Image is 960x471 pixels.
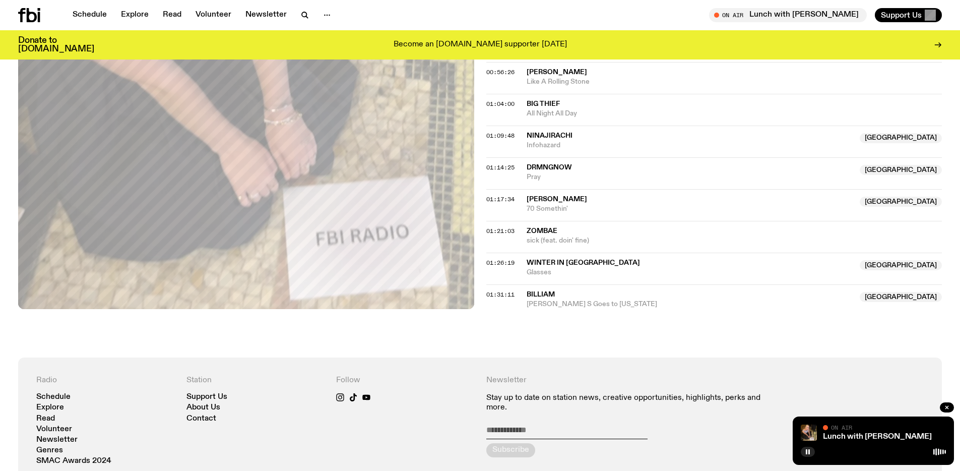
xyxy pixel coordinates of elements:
span: [GEOGRAPHIC_DATA] [860,260,942,270]
a: Genres [36,447,63,454]
span: 01:04:00 [486,100,515,108]
span: Big Thief [527,100,560,107]
a: Contact [186,415,216,423]
a: Schedule [67,8,113,22]
span: 70 Somethin' [527,204,854,214]
span: All Night All Day [527,109,942,119]
span: Infohazard [527,141,854,150]
a: Volunteer [36,426,72,433]
span: Support Us [881,11,922,20]
h4: Radio [36,376,174,385]
a: Explore [36,404,64,411]
h4: Station [186,376,325,385]
span: Winter in [GEOGRAPHIC_DATA] [527,259,640,266]
span: [GEOGRAPHIC_DATA] [860,133,942,143]
span: 01:17:34 [486,195,515,203]
a: Read [157,8,187,22]
a: Support Us [186,393,227,401]
span: sick (feat. doin' fine) [527,236,942,246]
a: Schedule [36,393,71,401]
span: Glasses [527,268,854,277]
a: Newsletter [239,8,293,22]
p: Become an [DOMAIN_NAME] supporter [DATE] [394,40,567,49]
a: Explore [115,8,155,22]
button: On AirLunch with [PERSON_NAME] [709,8,867,22]
h4: Follow [336,376,474,385]
span: 01:31:11 [486,290,515,299]
span: Ninajirachi [527,132,572,139]
h3: Donate to [DOMAIN_NAME] [18,36,94,53]
span: 01:21:03 [486,227,515,235]
a: Volunteer [189,8,237,22]
a: About Us [186,404,220,411]
span: [GEOGRAPHIC_DATA] [860,197,942,207]
span: DRMNGNOW [527,164,572,171]
span: [GEOGRAPHIC_DATA] [860,165,942,175]
button: Support Us [875,8,942,22]
span: Billiam [527,291,555,298]
span: [PERSON_NAME] [527,69,587,76]
a: Lunch with [PERSON_NAME] [823,433,932,441]
a: SMAC Awards 2024 [36,457,111,465]
span: 01:09:48 [486,132,515,140]
img: SLC lunch cover [801,425,817,441]
span: [GEOGRAPHIC_DATA] [860,292,942,302]
span: 00:56:26 [486,68,515,76]
span: 01:14:25 [486,163,515,171]
p: Stay up to date on station news, creative opportunities, highlights, perks and more. [486,393,774,413]
span: Like A Rolling Stone [527,77,942,87]
span: On Air [831,424,852,431]
span: Pray [527,172,854,182]
a: Newsletter [36,436,78,444]
a: Read [36,415,55,423]
span: [PERSON_NAME] S Goes to [US_STATE] [527,300,854,309]
span: zombAe [527,227,557,234]
h4: Newsletter [486,376,774,385]
span: [PERSON_NAME] [527,196,587,203]
button: Subscribe [486,443,535,457]
span: 01:26:19 [486,259,515,267]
